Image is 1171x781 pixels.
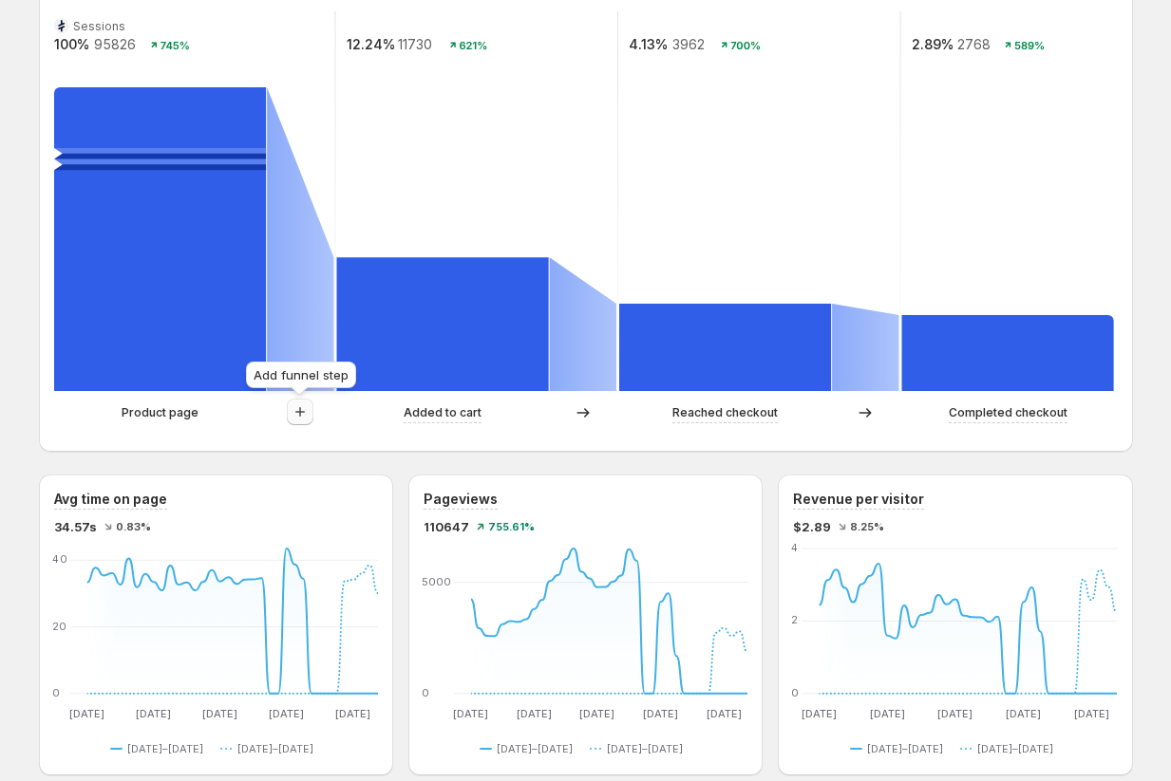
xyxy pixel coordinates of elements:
text: [DATE] [69,707,104,720]
span: $2.89 [793,517,831,536]
text: Sessions [73,19,125,33]
h3: Avg time on page [54,490,167,509]
text: [DATE] [579,707,614,720]
text: 621% [459,39,487,52]
text: [DATE] [269,707,304,720]
text: 0 [791,686,799,699]
button: [DATE]–[DATE] [220,737,321,760]
text: 4 [791,541,799,554]
span: 755.61% [488,521,535,532]
button: [DATE]–[DATE] [480,737,580,760]
span: [DATE]–[DATE] [977,741,1053,756]
button: [DATE]–[DATE] [960,737,1061,760]
text: 0 [422,686,429,699]
text: 589% [1013,39,1044,52]
text: [DATE] [870,707,905,720]
text: [DATE] [707,707,742,720]
text: 4.13% [629,36,668,52]
p: Completed checkout [949,403,1067,422]
text: 95826 [93,36,135,52]
text: [DATE] [1074,707,1109,720]
span: [DATE]–[DATE] [497,741,573,756]
text: [DATE] [802,707,837,720]
h3: Revenue per visitor [793,490,924,509]
span: [DATE]–[DATE] [607,741,683,756]
text: 100% [54,36,89,52]
span: [DATE]–[DATE] [237,741,313,756]
text: 2768 [956,36,990,52]
p: Added to cart [404,403,482,422]
text: 11730 [397,36,431,52]
text: [DATE] [453,707,488,720]
h3: Pageviews [424,490,498,509]
text: [DATE] [335,707,370,720]
span: 8.25% [850,521,884,532]
text: [DATE] [643,707,678,720]
text: 3962 [672,36,705,52]
text: 5000 [422,575,451,588]
text: 700% [730,39,761,52]
span: 110647 [424,517,469,536]
button: [DATE]–[DATE] [850,737,951,760]
text: 20 [52,620,66,633]
span: 0.83% [116,521,151,532]
text: 745% [160,39,189,52]
text: 2 [791,614,798,627]
p: Product page [122,403,198,422]
button: [DATE]–[DATE] [590,737,690,760]
text: [DATE] [938,707,973,720]
text: 40 [52,552,67,566]
text: [DATE] [517,707,552,720]
text: [DATE] [1006,707,1041,720]
text: 12.24% [346,36,394,52]
text: 2.89% [911,36,953,52]
text: 0 [52,686,60,699]
p: Reached checkout [672,403,778,422]
span: [DATE]–[DATE] [867,741,943,756]
span: [DATE]–[DATE] [127,741,203,756]
text: [DATE] [202,707,237,720]
span: 34.57s [54,517,97,536]
button: [DATE]–[DATE] [110,737,211,760]
text: [DATE] [136,707,171,720]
